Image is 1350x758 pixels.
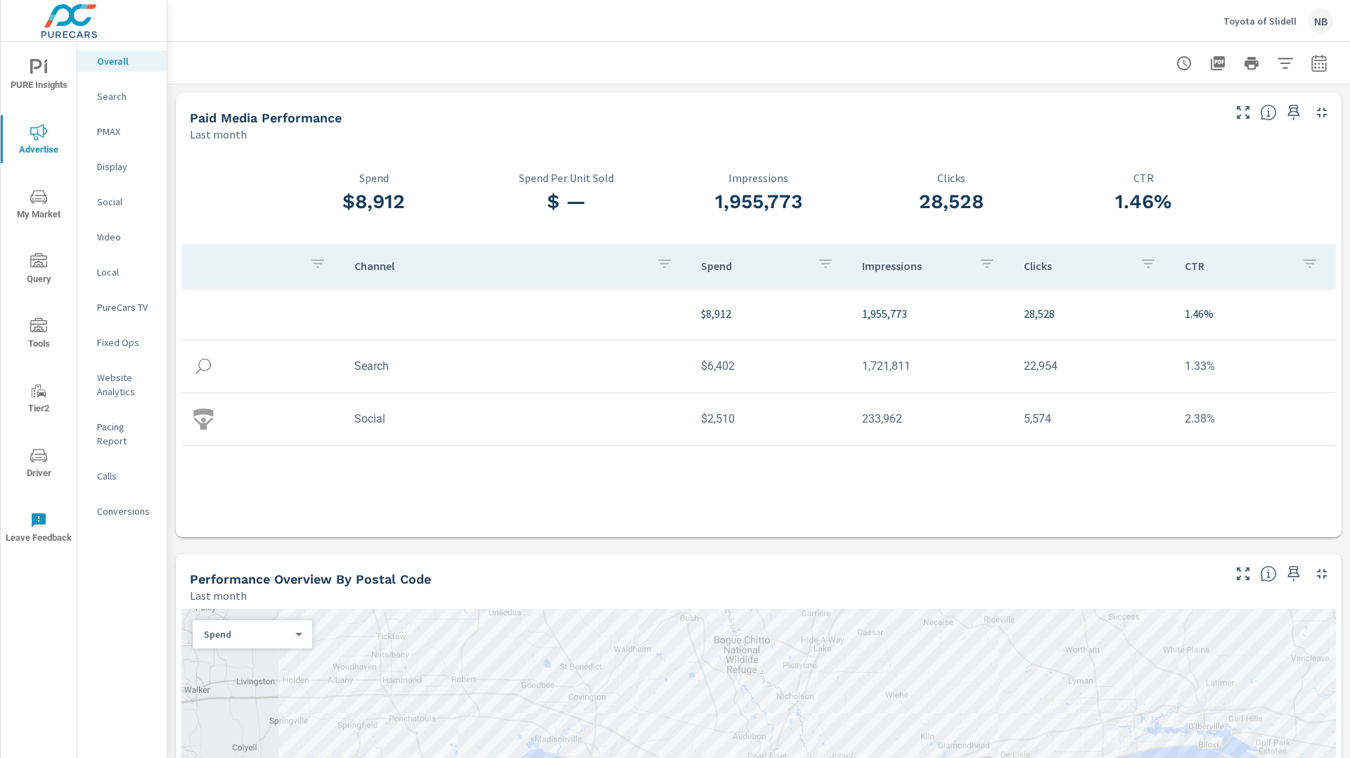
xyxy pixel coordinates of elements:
[470,172,663,184] p: Spend Per Unit Sold
[193,628,301,641] div: Spend
[1232,563,1254,585] button: Make Fullscreen
[662,172,855,184] p: Impressions
[1271,49,1299,77] button: Apply Filters
[77,226,167,248] div: Video
[1,42,77,560] div: nav menu
[701,305,840,322] p: $8,912
[5,447,72,482] span: Driver
[278,172,470,184] p: Spend
[77,297,167,318] div: PureCars TV
[5,383,72,417] span: Tier2
[5,318,72,352] span: Tools
[343,348,690,384] td: Search
[1174,401,1335,437] td: 2.38%
[1024,305,1163,322] p: 28,528
[1012,348,1174,384] td: 22,954
[662,190,855,214] h3: 1,955,773
[190,587,247,604] p: Last month
[77,156,167,177] div: Display
[1223,15,1297,27] p: Toyota of Slidell
[1232,101,1254,124] button: Make Fullscreen
[855,172,1048,184] p: Clicks
[851,348,1012,384] td: 1,721,811
[97,195,155,209] p: Social
[97,54,155,68] p: Overall
[5,59,72,94] span: PURE Insights
[278,190,470,214] h3: $8,912
[354,259,645,273] p: Channel
[1282,101,1305,124] span: Save this to your personalized report
[190,126,247,143] p: Last month
[193,356,214,377] img: icon-search.svg
[1204,49,1232,77] button: "Export Report to PDF"
[1308,8,1333,34] div: NB
[97,371,155,399] p: Website Analytics
[77,86,167,107] div: Search
[190,572,431,586] h5: Performance Overview By Postal Code
[97,124,155,139] p: PMAX
[97,265,155,279] p: Local
[77,191,167,212] div: Social
[77,262,167,283] div: Local
[343,401,690,437] td: Social
[97,469,155,483] p: Calls
[97,300,155,314] p: PureCars TV
[1260,104,1277,121] span: Understand performance metrics over the selected time range.
[1311,101,1333,124] button: Minimize Widget
[77,367,167,402] div: Website Analytics
[97,89,155,103] p: Search
[1185,259,1290,273] p: CTR
[77,51,167,72] div: Overall
[1260,565,1277,582] span: Understand performance data by postal code. Individual postal codes can be selected and expanded ...
[190,110,342,125] h5: Paid Media Performance
[1012,401,1174,437] td: 5,574
[193,409,214,430] img: icon-social.svg
[1048,172,1240,184] p: CTR
[97,420,155,448] p: Pacing Report
[77,121,167,142] div: PMAX
[97,230,155,244] p: Video
[690,401,851,437] td: $2,510
[1048,190,1240,214] h3: 1.46%
[701,259,806,273] p: Spend
[1237,49,1266,77] button: Print Report
[1311,563,1333,585] button: Minimize Widget
[851,401,1012,437] td: 233,962
[204,628,290,641] p: Spend
[470,190,663,214] h3: $ —
[77,465,167,487] div: Calls
[97,504,155,518] p: Conversions
[1024,259,1129,273] p: Clicks
[1282,563,1305,585] span: Save this to your personalized report
[77,416,167,451] div: Pacing Report
[97,335,155,349] p: Fixed Ops
[5,188,72,223] span: My Market
[1185,305,1324,322] p: 1.46%
[1174,348,1335,384] td: 1.33%
[690,348,851,384] td: $6,402
[862,305,1001,322] p: 1,955,773
[77,332,167,353] div: Fixed Ops
[855,190,1048,214] h3: 28,528
[862,259,967,273] p: Impressions
[5,253,72,288] span: Query
[77,501,167,522] div: Conversions
[5,512,72,546] span: Leave Feedback
[97,160,155,174] p: Display
[1305,49,1333,77] button: Select Date Range
[5,124,72,158] span: Advertise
